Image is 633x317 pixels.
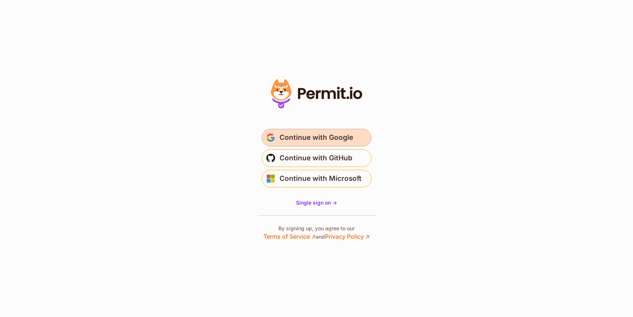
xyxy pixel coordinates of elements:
button: Continue with GitHub [262,149,371,167]
span: Continue with Google [280,132,353,143]
span: Single sign on -> [296,199,337,206]
a: Privacy Policy ↗ [325,233,370,240]
a: Single sign on -> [296,199,337,206]
span: Continue with GitHub [280,152,352,164]
span: Continue with Microsoft [280,173,362,184]
a: Terms of Service ↗ [263,233,316,240]
button: Continue with Microsoft [262,170,371,187]
p: By signing up, you agree to our and [263,225,370,241]
button: Continue with Google [262,129,371,146]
